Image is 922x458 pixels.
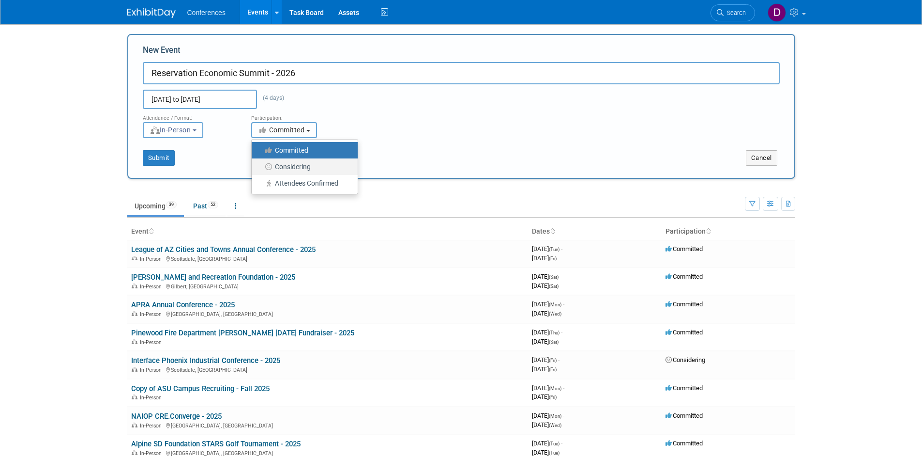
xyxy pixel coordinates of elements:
span: - [561,329,562,336]
span: (Sat) [549,339,559,345]
img: In-Person Event [132,450,137,455]
span: In-Person [140,339,165,346]
img: In-Person Event [132,395,137,399]
span: Committed [665,440,703,447]
span: [DATE] [532,282,559,289]
span: (Fri) [549,367,557,372]
a: Pinewood Fire Department [PERSON_NAME] [DATE] Fundraiser - 2025 [131,329,354,337]
span: - [563,412,564,419]
span: Committed [258,126,305,134]
img: In-Person Event [132,423,137,427]
span: (Wed) [549,311,561,316]
a: NAIOP CRE.Converge - 2025 [131,412,222,421]
span: - [558,356,559,363]
span: In-Person [140,311,165,317]
span: Committed [665,412,703,419]
input: Start Date - End Date [143,90,257,109]
span: [DATE] [532,421,561,428]
span: (Tue) [549,450,559,456]
th: Participation [662,223,795,240]
span: In-Person [140,395,165,401]
span: (Mon) [549,386,561,391]
span: [DATE] [532,393,557,400]
div: [GEOGRAPHIC_DATA], [GEOGRAPHIC_DATA] [131,310,524,317]
span: - [563,384,564,392]
th: Dates [528,223,662,240]
input: Name of Trade Show / Conference [143,62,780,84]
a: [PERSON_NAME] and Recreation Foundation - 2025 [131,273,295,282]
span: [DATE] [532,356,559,363]
div: [GEOGRAPHIC_DATA], [GEOGRAPHIC_DATA] [131,421,524,429]
span: [DATE] [532,365,557,373]
span: Committed [665,300,703,308]
span: In-Person [140,450,165,457]
div: Attendance / Format: [143,109,237,122]
span: (Mon) [549,413,561,419]
a: Sort by Start Date [550,227,555,235]
span: Search [724,9,746,16]
img: In-Person Event [132,284,137,288]
span: [DATE] [532,310,561,317]
th: Event [127,223,528,240]
button: Cancel [746,150,777,166]
span: Conferences [187,9,226,16]
span: - [563,300,564,308]
img: In-Person Event [132,339,137,344]
img: Diane Arabia [768,3,786,22]
span: [DATE] [532,449,559,456]
a: Search [710,4,755,21]
span: [DATE] [532,412,564,419]
span: Committed [665,329,703,336]
span: (Thu) [549,330,559,335]
span: (Tue) [549,441,559,446]
span: - [560,273,561,280]
span: (Sat) [549,284,559,289]
span: In-Person [140,256,165,262]
span: - [561,245,562,253]
button: In-Person [143,122,203,138]
span: [DATE] [532,273,561,280]
span: (Tue) [549,247,559,252]
a: League of AZ Cities and Towns Annual Conference - 2025 [131,245,316,254]
label: New Event [143,45,181,60]
button: Committed [251,122,317,138]
label: Committed [257,144,348,157]
a: Copy of ASU Campus Recruiting - Fall 2025 [131,384,270,393]
span: [DATE] [532,254,557,262]
div: Participation: [251,109,345,122]
a: APRA Annual Conference - 2025 [131,300,235,309]
span: (Fri) [549,256,557,261]
button: Submit [143,150,175,166]
label: Considering [257,160,348,173]
div: Scottsdale, [GEOGRAPHIC_DATA] [131,254,524,262]
span: 39 [166,201,177,208]
span: Considering [665,356,705,363]
span: (4 days) [257,95,284,101]
a: Sort by Event Name [149,227,153,235]
a: Alpine SD Foundation STARS Golf Tournament - 2025 [131,440,301,448]
span: Committed [665,384,703,392]
span: [DATE] [532,245,562,253]
a: Past52 [186,197,226,215]
span: 52 [208,201,218,208]
label: Attendees Confirmed [257,177,348,190]
div: Scottsdale, [GEOGRAPHIC_DATA] [131,365,524,373]
span: [DATE] [532,440,562,447]
span: (Wed) [549,423,561,428]
span: [DATE] [532,384,564,392]
span: In-Person [140,367,165,373]
span: - [561,440,562,447]
div: [GEOGRAPHIC_DATA], [GEOGRAPHIC_DATA] [131,449,524,457]
img: In-Person Event [132,311,137,316]
span: [DATE] [532,338,559,345]
img: ExhibitDay [127,8,176,18]
img: In-Person Event [132,367,137,372]
div: Gilbert, [GEOGRAPHIC_DATA] [131,282,524,290]
span: [DATE] [532,329,562,336]
span: In-Person [140,423,165,429]
span: [DATE] [532,300,564,308]
span: In-Person [150,126,191,134]
a: Upcoming39 [127,197,184,215]
span: (Fri) [549,395,557,400]
span: (Mon) [549,302,561,307]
